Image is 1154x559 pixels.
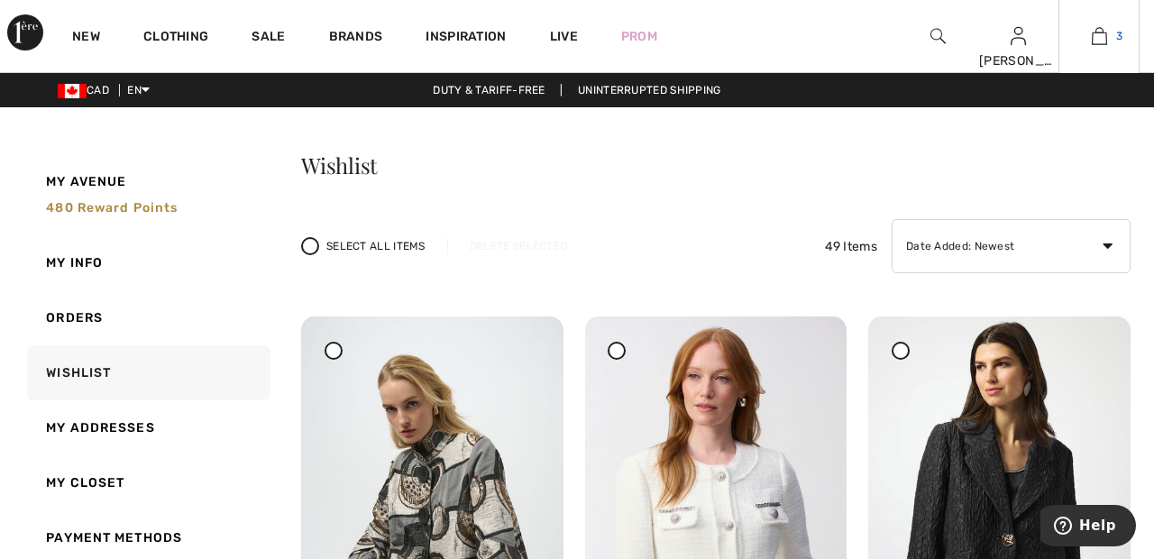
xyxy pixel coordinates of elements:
a: My Closet [23,455,270,510]
span: My Avenue [46,172,126,191]
a: New [72,29,100,48]
a: Brands [329,29,383,48]
a: Sign In [1011,27,1026,44]
a: Prom [621,27,657,46]
a: 3 [1059,25,1139,47]
a: Live [550,27,578,46]
div: Delete Selected [447,238,590,254]
a: Clothing [143,29,208,48]
a: My Addresses [23,400,270,455]
span: 480 Reward points [46,200,178,215]
div: [PERSON_NAME] [979,51,1058,70]
img: Canadian Dollar [58,84,87,98]
iframe: Opens a widget where you can find more information [1040,505,1136,550]
img: My Bag [1092,25,1107,47]
span: 3 [1116,28,1122,44]
span: EN [127,84,150,96]
img: search the website [930,25,946,47]
a: Wishlist [23,345,270,400]
h3: Wishlist [301,154,1131,176]
span: CAD [58,84,116,96]
span: 49 Items [825,237,877,256]
a: Sale [252,29,285,48]
img: 1ère Avenue [7,14,43,50]
a: Orders [23,290,270,345]
a: My Info [23,235,270,290]
span: Inspiration [426,29,506,48]
img: My Info [1011,25,1026,47]
span: Select All Items [326,238,426,254]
